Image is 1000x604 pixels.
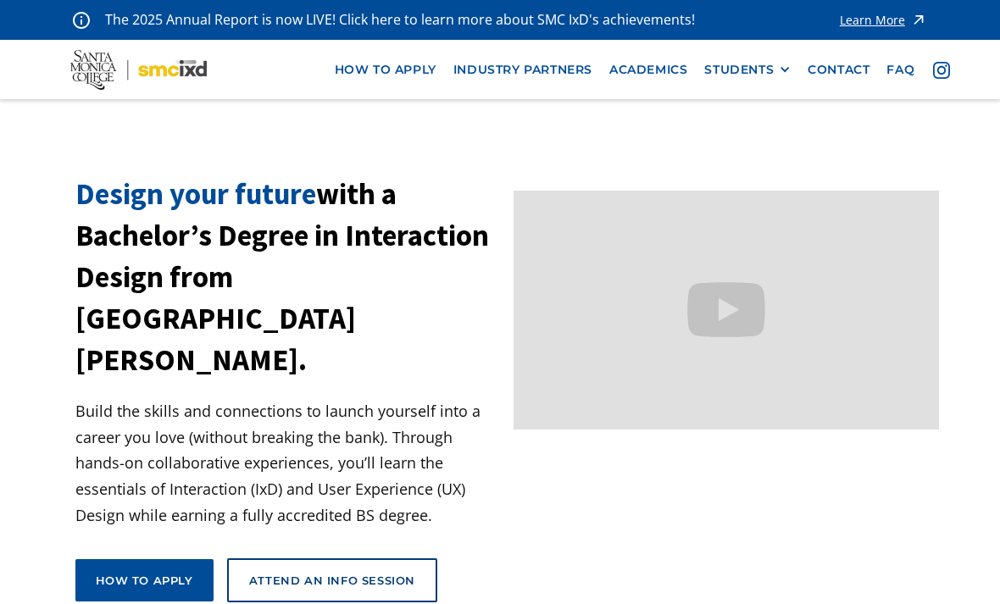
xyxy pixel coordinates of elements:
a: faq [878,54,923,86]
a: Academics [601,54,696,86]
span: Design your future [75,175,316,213]
div: STUDENTS [704,63,774,77]
div: How to apply [96,573,193,588]
h1: with a Bachelor’s Degree in Interaction Design from [GEOGRAPHIC_DATA][PERSON_NAME]. [75,174,501,381]
img: icon - arrow - alert [910,8,927,31]
a: How to apply [75,559,214,601]
img: icon - instagram [933,62,950,79]
p: Build the skills and connections to launch yourself into a career you love (without breaking the ... [75,398,501,528]
p: The 2025 Annual Report is now LIVE! Click here to learn more about SMC IxD's achievements! [105,8,697,31]
img: icon - information - alert [73,11,90,29]
a: contact [799,54,878,86]
a: Learn More [840,8,927,31]
div: Attend an Info Session [249,573,415,588]
div: Learn More [840,14,905,26]
div: STUDENTS [704,63,791,77]
a: industry partners [445,54,601,86]
img: Santa Monica College - SMC IxD logo [70,50,207,90]
a: how to apply [326,54,445,86]
a: Attend an Info Session [227,558,437,602]
iframe: Design your future with a Bachelor's Degree in Interaction Design from Santa Monica College [514,191,939,429]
